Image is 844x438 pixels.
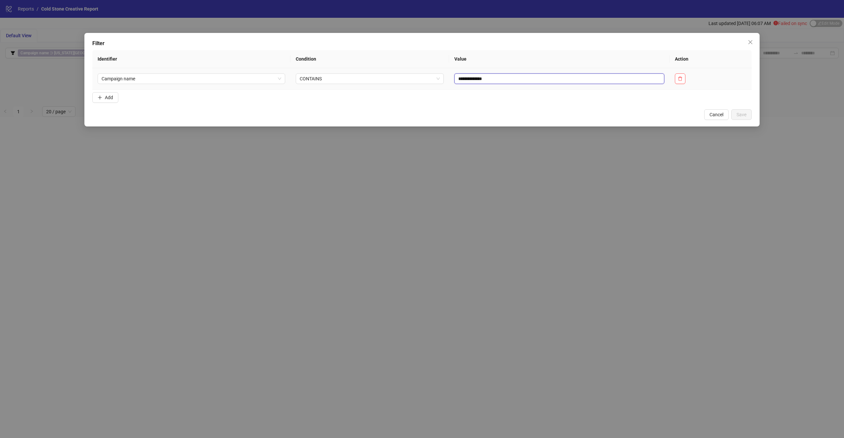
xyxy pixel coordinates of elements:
th: Condition [290,50,449,68]
span: plus [98,95,102,100]
span: Add [105,95,113,100]
th: Action [670,50,752,68]
button: Add [92,92,118,103]
button: Close [745,37,756,47]
button: Save [731,109,752,120]
th: Value [449,50,670,68]
span: delete [678,76,682,81]
span: Campaign name [102,74,281,84]
span: CONTAINS [300,74,440,84]
span: Cancel [709,112,723,117]
span: close [748,40,753,45]
th: Identifier [92,50,290,68]
button: Cancel [704,109,729,120]
div: Filter [92,40,752,47]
